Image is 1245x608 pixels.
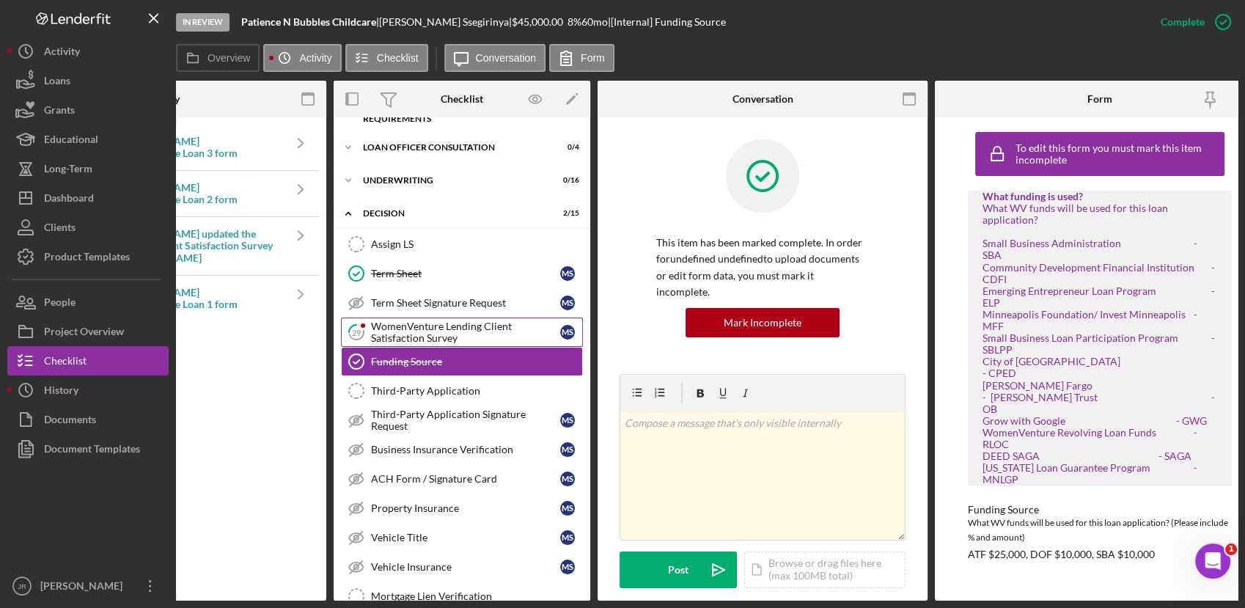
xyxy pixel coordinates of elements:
[44,66,70,99] div: Loans
[1195,543,1230,579] iframe: Intercom live chat
[341,464,583,494] a: ACH Form / Signature CardMS
[371,297,560,309] div: Term Sheet Signature Request
[732,93,793,105] div: Conversation
[7,242,169,271] button: Product Templates
[581,52,605,64] label: Form
[341,318,583,347] a: 29WomenVenture Lending Client Satisfaction SurveyMS
[7,346,169,376] button: Checklist
[553,143,579,152] div: 0 / 4
[560,325,575,340] div: M S
[7,287,169,317] button: People
[444,44,546,72] button: Conversation
[44,242,130,275] div: Product Templates
[176,44,260,72] button: Overview
[299,52,331,64] label: Activity
[560,266,575,281] div: M S
[1161,7,1205,37] div: Complete
[560,560,575,574] div: M S
[560,442,575,457] div: M S
[176,13,229,32] div: In Review
[352,327,361,337] tspan: 29
[7,66,169,95] a: Loans
[553,176,579,185] div: 0 / 16
[1225,543,1237,555] span: 1
[371,444,560,455] div: Business Insurance Verification
[568,16,581,28] div: 8 %
[44,287,76,321] div: People
[968,549,1155,560] div: ATF $25,000, DOF $10,000, SBA $10,000
[7,317,169,346] button: Project Overview
[968,504,1232,516] div: Funding Source
[377,52,419,64] label: Checklist
[341,494,583,523] a: Property InsuranceMS
[512,16,568,28] div: $45,000.00
[560,296,575,310] div: M S
[560,472,575,486] div: M S
[7,154,169,183] button: Long-Term
[345,44,428,72] button: Checklist
[37,571,132,604] div: [PERSON_NAME]
[7,571,169,601] button: JR[PERSON_NAME]
[441,93,483,105] div: Checklist
[44,213,76,246] div: Clients
[371,268,560,279] div: Term Sheet
[371,409,560,432] div: Third-Party Application Signature Request
[341,435,583,464] a: Business Insurance VerificationMS
[560,413,575,428] div: M S
[7,125,169,154] button: Educational
[341,230,583,259] a: Assign LS
[983,202,1217,486] div: What WV funds will be used for this loan application? Small Business Administration - SBA Communi...
[7,37,169,66] button: Activity
[341,552,583,582] a: Vehicle InsuranceMS
[1016,142,1221,166] div: To edit this form you must mark this item incomplete
[7,213,169,242] button: Clients
[608,16,726,28] div: | [Internal] Funding Source
[341,523,583,552] a: Vehicle TitleMS
[620,552,737,588] button: Post
[371,502,560,514] div: Property Insurance
[7,434,169,464] a: Document Templates
[341,376,583,406] a: Third-Party Application
[553,209,579,218] div: 2 / 15
[983,191,1217,202] div: What funding is used?
[656,235,869,301] p: This item has been marked complete. In order for undefined undefined to upload documents or edit ...
[371,590,582,602] div: Mortgage Lien Verification
[371,532,560,543] div: Vehicle Title
[44,154,92,187] div: Long-Term
[7,95,169,125] button: Grants
[44,346,87,379] div: Checklist
[18,582,26,590] text: JR
[44,317,124,350] div: Project Overview
[363,143,543,152] div: Loan Officer Consultation
[7,376,169,405] button: History
[44,434,140,467] div: Document Templates
[379,16,512,28] div: [PERSON_NAME] Ssegirinya |
[549,44,614,72] button: Form
[371,385,582,397] div: Third-Party Application
[968,516,1232,545] div: What WV funds will be used for this loan application? (Please include % and amount)
[371,473,560,485] div: ACH Form / Signature Card
[560,501,575,516] div: M S
[44,376,78,409] div: History
[263,44,341,72] button: Activity
[44,95,75,128] div: Grants
[371,321,560,344] div: WomenVenture Lending Client Satisfaction Survey
[371,238,582,250] div: Assign LS
[7,183,169,213] a: Dashboard
[7,405,169,434] button: Documents
[341,347,583,376] a: Funding Source
[144,93,180,105] div: Activity
[341,288,583,318] a: Term Sheet Signature RequestMS
[1087,93,1112,105] div: Form
[363,209,543,218] div: Decision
